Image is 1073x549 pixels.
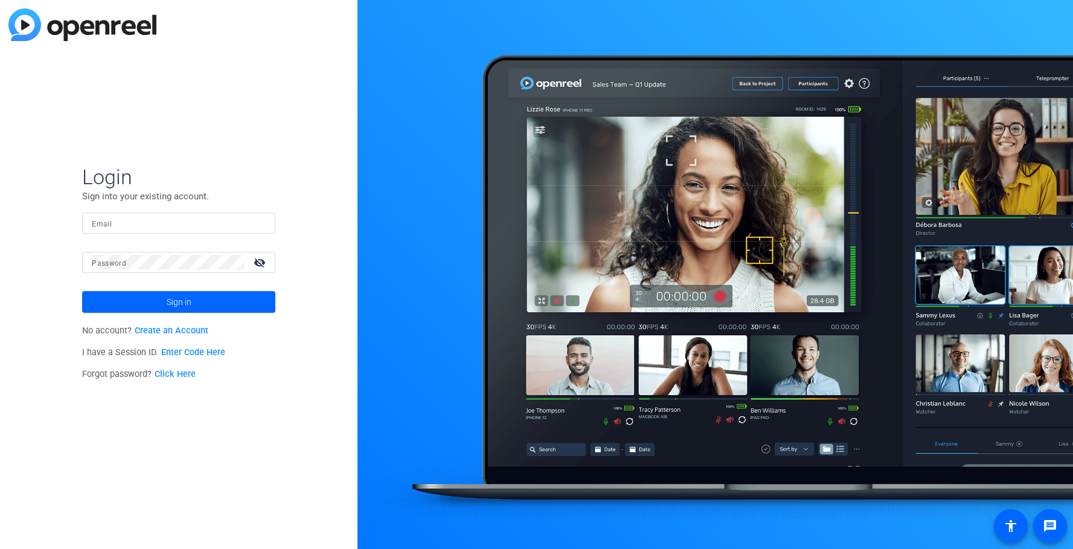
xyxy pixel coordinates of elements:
[92,220,112,228] mat-label: Email
[161,347,225,358] a: Enter Code Here
[167,287,191,317] span: Sign in
[82,190,275,203] p: Sign into your existing account.
[82,347,225,358] span: I have a Session ID.
[92,259,126,268] mat-label: Password
[82,369,196,379] span: Forgot password?
[82,164,275,190] span: Login
[92,216,266,230] input: Enter Email Address
[82,291,275,313] button: Sign in
[135,326,208,336] a: Create an Account
[155,369,196,379] a: Click Here
[1043,519,1057,533] mat-icon: message
[246,254,275,271] mat-icon: visibility_off
[82,326,208,336] span: No account?
[1004,519,1018,533] mat-icon: accessibility
[8,8,156,41] img: blue-gradient.svg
